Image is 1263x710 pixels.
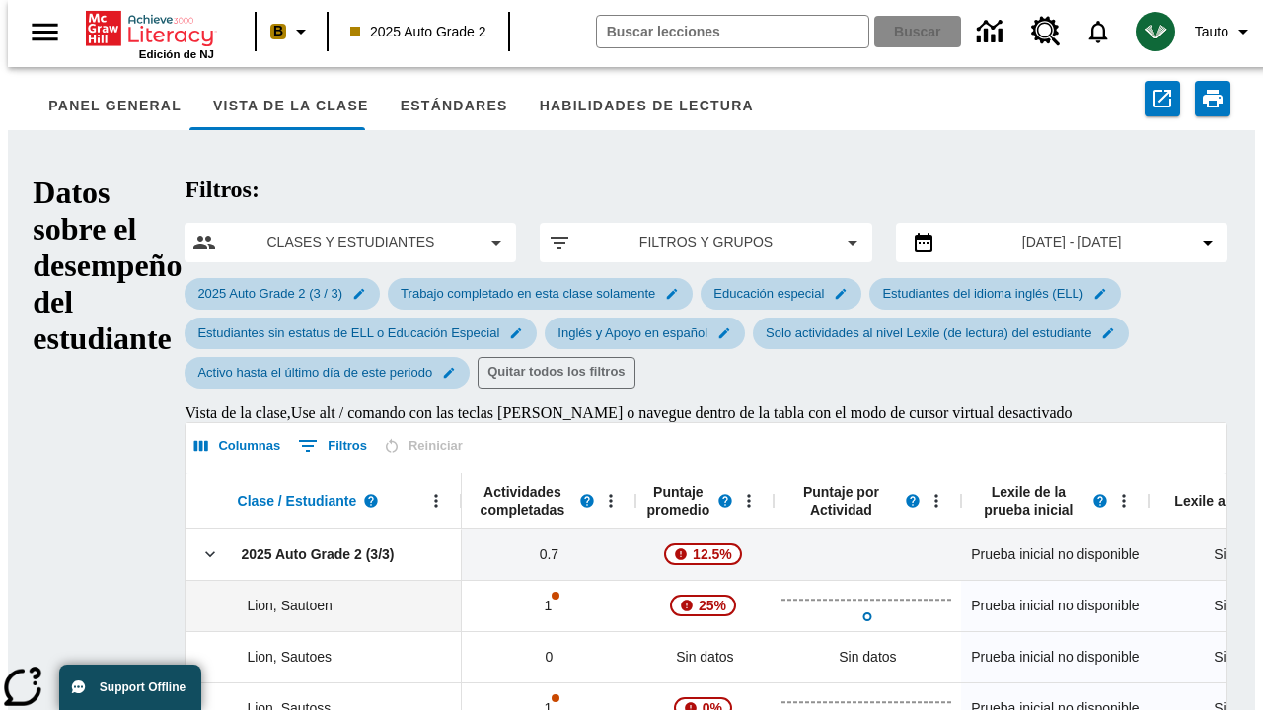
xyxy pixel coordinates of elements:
span: Estudiantes del idioma inglés (ELL) [870,286,1095,301]
div: Editar Seleccionado filtro de Educación especial elemento de submenú [701,278,861,310]
button: Clic aquí para contraer la fila de la clase [195,539,225,569]
span: Solo actividades al nivel Lexile (de lectura) del estudiante [754,325,1103,340]
button: Vista de la clase [197,83,385,130]
span: Lion, Sautoen [247,596,332,615]
button: Lea más sobre Clase / Estudiante [356,486,386,516]
svg: Clic aquí para contraer la fila de la clase [200,544,220,564]
svg: Collapse Date Range Filter [1196,231,1220,254]
div: Editar Seleccionado filtro de Estudiantes sin estatus de ELL o Educación Especial elemento de sub... [185,318,537,349]
p: 1 [542,596,556,616]
h2: Filtros: [185,177,1226,203]
div: , 25%, ¡Atención! La puntuación media de 25% correspondiente al primer intento de este estudiante... [635,580,774,631]
span: Activo hasta el último día de este periodo [186,365,444,380]
div: 1, Es posible que sea inválido el puntaje de una o más actividades. Para mayor información, haga ... [462,580,635,631]
span: 2025 Auto Grade 2 [350,22,486,42]
button: Abrir menú [421,486,451,516]
span: Tauto [1195,22,1228,42]
div: Vista de la clase , Use alt / comando con las teclas [PERSON_NAME] o navegue dentro de la tabla c... [185,404,1226,422]
button: Panel general [33,83,197,130]
div: Sin datos, Lion, Sautoes [829,637,906,676]
span: Edición de NJ [139,48,214,60]
button: Imprimir [1195,81,1230,116]
a: Centro de información [965,5,1019,59]
span: 2025 Auto Grade 2 (3/3) [241,544,394,564]
button: Abrir el menú lateral [16,3,74,61]
button: Seleccione el intervalo de fechas opción del menú [904,231,1220,254]
a: Notificaciones [1073,6,1124,57]
div: 0.7, 2025 Auto Grade 2 (3/3) [462,529,635,580]
button: Abrir menú [922,486,951,516]
div: Editar Seleccionado filtro de Inglés y Apoyo en español elemento de submenú [545,318,745,349]
button: Lea más sobre el Puntaje por actividad [898,486,928,516]
div: Editar Seleccionado filtro de Solo actividades al nivel Lexile (de lectura) del estudiante elemen... [753,318,1129,349]
button: Mostrar filtros [293,430,372,461]
span: [DATE] - [DATE] [1022,232,1122,252]
div: , 12.5%, ¡Atención! La puntuación media de 12.5% correspondiente al primer intento de este estudi... [635,529,774,580]
button: Abrir menú [596,486,626,516]
a: Centro de recursos, Se abrirá en una pestaña nueva. [1019,5,1073,58]
span: Inglés y Apoyo en español [546,325,719,340]
button: Aplicar filtros opción del menú [548,231,863,254]
span: Puntaje por Actividad [783,483,898,519]
div: Editar Seleccionado filtro de Estudiantes del idioma inglés (ELL) elemento de submenú [869,278,1121,310]
button: Seleccione las clases y los estudiantes opción del menú [192,231,508,254]
div: 0, Lion, Sautoes [462,631,635,682]
button: Seleccionar columnas [189,431,285,461]
button: Support Offline [59,665,201,710]
div: Editar Seleccionado filtro de Trabajo completado en esta clase solamente elemento de submenú [388,278,693,310]
span: Prueba inicial no disponible, 2025 Auto Grade 2 (3/3) [971,544,1139,565]
span: B [273,19,283,43]
span: Trabajo completado en esta clase solamente [389,286,667,301]
input: Buscar campo [597,16,868,47]
span: Actividades completadas [472,483,572,519]
span: Lion, Sautoes [247,647,332,667]
span: Educación especial [702,286,836,301]
span: Filtros y grupos [587,232,824,252]
div: Editar Seleccionado filtro de 2025 Auto Grade 2 (3 / 3) elemento de submenú [185,278,380,310]
span: Lexile actual [1174,492,1257,510]
button: Lea más sobre Actividades completadas [572,486,602,516]
button: Habilidades de lectura [524,83,770,130]
div: Editar Seleccionado filtro de Activo hasta el último día de este periodo elemento de submenú [185,357,470,389]
div: Portada [86,7,214,60]
span: 12.5% [685,536,740,572]
button: Escoja un nuevo avatar [1124,6,1187,57]
div: Sin datos, Lion, Sautoes [635,631,774,682]
span: 0.7 [540,544,558,565]
span: Prueba inicial no disponible, Lion, Sautoes [971,647,1139,668]
button: Lea más sobre el Lexile de la prueba inicial [1085,486,1115,516]
button: Lea más sobre el Puntaje promedio [710,486,740,516]
span: Prueba inicial no disponible, Lion, Sautoen [971,596,1139,616]
span: 0 [545,647,553,668]
span: Estudiantes sin estatus de ELL o Educación Especial [186,325,511,340]
span: Puntaje promedio [645,483,710,519]
button: Abrir menú [734,486,764,516]
span: 2025 Auto Grade 2 (3 / 3) [186,286,354,301]
button: Abrir Datos de actividades completadas, Lion, Sautoen [781,587,953,624]
button: Estándares [385,83,524,130]
button: Abrir menú [1109,486,1139,516]
span: Sin datos [666,637,743,677]
span: Clases y estudiantes [232,232,469,252]
img: avatar image [1136,12,1175,51]
button: Boost El color de la clase es anaranjado claro. Cambiar el color de la clase. [262,14,321,49]
button: Exportar a CSV [1145,81,1180,116]
button: Perfil/Configuración [1187,14,1263,49]
span: Clase / Estudiante [238,492,357,510]
span: Support Offline [100,680,186,694]
span: 25% [691,588,734,623]
span: Lexile de la prueba inicial [971,483,1085,519]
